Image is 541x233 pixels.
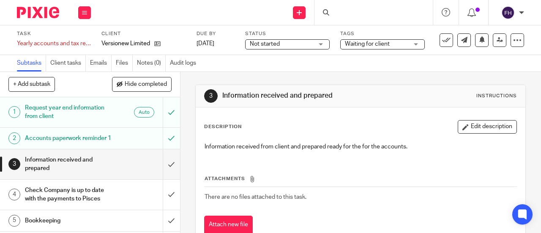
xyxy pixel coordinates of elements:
[458,120,517,134] button: Edit description
[101,39,150,48] p: Versionew Limited
[170,55,200,71] a: Audit logs
[17,30,91,37] label: Task
[197,30,235,37] label: Due by
[17,55,46,71] a: Subtasks
[476,93,517,99] div: Instructions
[222,91,379,100] h1: Information received and prepared
[340,30,425,37] label: Tags
[8,132,20,144] div: 2
[90,55,112,71] a: Emails
[205,143,516,151] p: Information received from client and prepared ready for the for the accounts.
[345,41,390,47] span: Waiting for client
[112,77,172,91] button: Hide completed
[250,41,280,47] span: Not started
[50,55,86,71] a: Client tasks
[101,30,186,37] label: Client
[205,176,245,181] span: Attachments
[17,7,59,18] img: Pixie
[197,41,214,47] span: [DATE]
[125,81,167,88] span: Hide completed
[25,154,111,175] h1: Information received and prepared
[205,194,306,200] span: There are no files attached to this task.
[8,77,55,91] button: + Add subtask
[25,101,111,123] h1: Request year end information from client
[204,89,218,103] div: 3
[8,215,20,227] div: 5
[8,106,20,118] div: 1
[245,30,330,37] label: Status
[134,107,154,118] div: Auto
[137,55,166,71] a: Notes (0)
[204,123,242,130] p: Description
[17,39,91,48] div: Yearly accounts and tax return - Automatic - [DATE]
[501,6,515,19] img: svg%3E
[25,214,111,227] h1: Bookkeeping
[116,55,133,71] a: Files
[8,189,20,200] div: 4
[8,158,20,170] div: 3
[25,132,111,145] h1: Accounts paperwork reminder 1
[17,39,91,48] div: Yearly accounts and tax return - Automatic - September 2023
[25,184,111,206] h1: Check Company is up to date with the payments to Pisces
